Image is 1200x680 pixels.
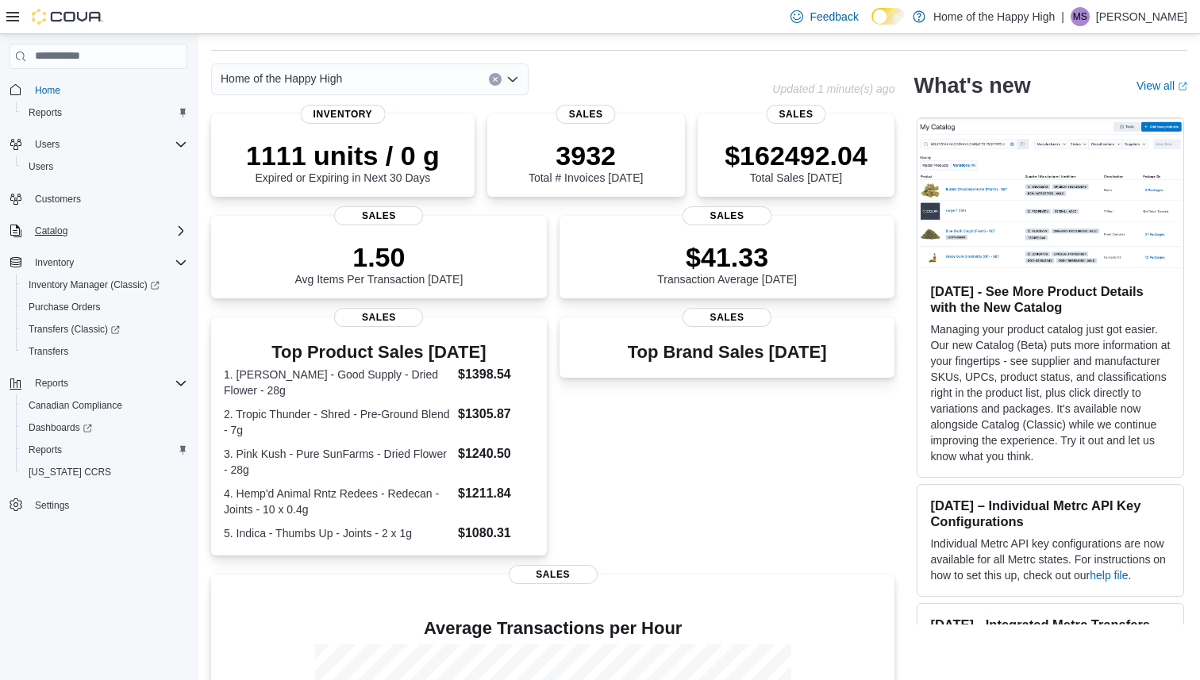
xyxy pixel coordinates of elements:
[29,221,74,240] button: Catalog
[22,103,187,122] span: Reports
[458,524,534,543] dd: $1080.31
[22,463,117,482] a: [US_STATE] CCRS
[22,157,187,176] span: Users
[29,81,67,100] a: Home
[1178,82,1187,91] svg: External link
[1137,79,1187,92] a: View allExternal link
[3,372,194,394] button: Reports
[22,298,107,317] a: Purchase Orders
[16,274,194,296] a: Inventory Manager (Classic)
[334,206,423,225] span: Sales
[29,189,187,209] span: Customers
[22,396,187,415] span: Canadian Compliance
[22,320,187,339] span: Transfers (Classic)
[29,374,187,393] span: Reports
[529,140,643,184] div: Total # Invoices [DATE]
[29,494,187,514] span: Settings
[1071,7,1090,26] div: Matt Sinclair
[458,405,534,424] dd: $1305.87
[3,220,194,242] button: Catalog
[35,138,60,151] span: Users
[221,69,342,88] span: Home of the Happy High
[22,440,187,459] span: Reports
[913,73,1030,98] h2: What's new
[29,444,62,456] span: Reports
[334,308,423,327] span: Sales
[871,8,905,25] input: Dark Mode
[22,157,60,176] a: Users
[933,7,1055,26] p: Home of the Happy High
[529,140,643,171] p: 3932
[1096,7,1187,26] p: [PERSON_NAME]
[3,133,194,156] button: Users
[3,252,194,274] button: Inventory
[657,241,797,273] p: $41.33
[35,84,60,97] span: Home
[224,486,452,517] dt: 4. Hemp'd Animal Rntz Redees - Redecan - Joints - 10 x 0.4g
[294,241,463,286] div: Avg Items Per Transaction [DATE]
[29,345,68,358] span: Transfers
[509,565,598,584] span: Sales
[29,106,62,119] span: Reports
[683,308,771,327] span: Sales
[29,80,187,100] span: Home
[29,135,66,154] button: Users
[16,417,194,439] a: Dashboards
[725,140,867,171] p: $162492.04
[930,536,1171,583] p: Individual Metrc API key configurations are now available for all Metrc states. For instructions ...
[22,418,187,437] span: Dashboards
[301,105,386,124] span: Inventory
[657,241,797,286] div: Transaction Average [DATE]
[458,444,534,463] dd: $1240.50
[16,102,194,124] button: Reports
[556,105,616,124] span: Sales
[35,499,69,512] span: Settings
[29,279,160,291] span: Inventory Manager (Classic)
[16,340,194,363] button: Transfers
[1090,569,1128,582] a: help file
[683,206,771,225] span: Sales
[224,343,534,362] h3: Top Product Sales [DATE]
[16,461,194,483] button: [US_STATE] CCRS
[930,498,1171,529] h3: [DATE] – Individual Metrc API Key Configurations
[930,617,1171,648] h3: [DATE] - Integrated Metrc Transfers Coming Soon
[506,73,519,86] button: Open list of options
[930,321,1171,464] p: Managing your product catalog just got easier. Our new Catalog (Beta) puts more information at yo...
[29,323,120,336] span: Transfers (Classic)
[1073,7,1087,26] span: MS
[22,275,187,294] span: Inventory Manager (Classic)
[22,298,187,317] span: Purchase Orders
[35,193,81,206] span: Customers
[725,140,867,184] div: Total Sales [DATE]
[22,440,68,459] a: Reports
[458,365,534,384] dd: $1398.54
[224,619,882,638] h4: Average Transactions per Hour
[224,525,452,541] dt: 5. Indica - Thumbs Up - Joints - 2 x 1g
[224,367,452,398] dt: 1. [PERSON_NAME] - Good Supply - Dried Flower - 28g
[22,275,166,294] a: Inventory Manager (Classic)
[32,9,103,25] img: Cova
[29,253,187,272] span: Inventory
[29,253,80,272] button: Inventory
[224,446,452,478] dt: 3. Pink Kush - Pure SunFarms - Dried Flower - 28g
[3,493,194,516] button: Settings
[16,394,194,417] button: Canadian Compliance
[458,484,534,503] dd: $1211.84
[29,190,87,209] a: Customers
[246,140,440,184] div: Expired or Expiring in Next 30 Days
[772,83,894,95] p: Updated 1 minute(s) ago
[29,374,75,393] button: Reports
[22,396,129,415] a: Canadian Compliance
[16,296,194,318] button: Purchase Orders
[16,318,194,340] a: Transfers (Classic)
[628,343,827,362] h3: Top Brand Sales [DATE]
[22,418,98,437] a: Dashboards
[29,135,187,154] span: Users
[784,1,864,33] a: Feedback
[489,73,502,86] button: Clear input
[810,9,858,25] span: Feedback
[29,421,92,434] span: Dashboards
[10,72,187,558] nav: Complex example
[29,399,122,412] span: Canadian Compliance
